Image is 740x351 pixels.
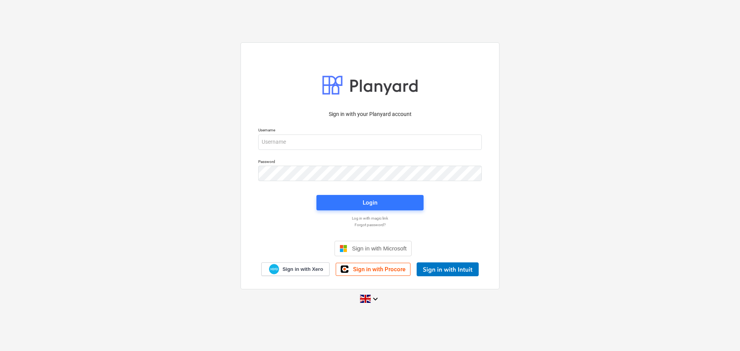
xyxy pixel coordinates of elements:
a: Sign in with Procore [336,263,410,276]
img: Microsoft logo [340,245,347,252]
a: Forgot password? [254,222,486,227]
p: Password [258,159,482,166]
i: keyboard_arrow_down [371,294,380,304]
a: Sign in with Xero [261,262,330,276]
img: Xero logo [269,264,279,274]
span: Sign in with Xero [283,266,323,273]
input: Username [258,134,482,150]
a: Log in with magic link [254,216,486,221]
p: Username [258,128,482,134]
div: Login [363,198,377,208]
span: Sign in with Microsoft [352,245,407,252]
p: Sign in with your Planyard account [258,110,482,118]
button: Login [316,195,424,210]
span: Sign in with Procore [353,266,405,273]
